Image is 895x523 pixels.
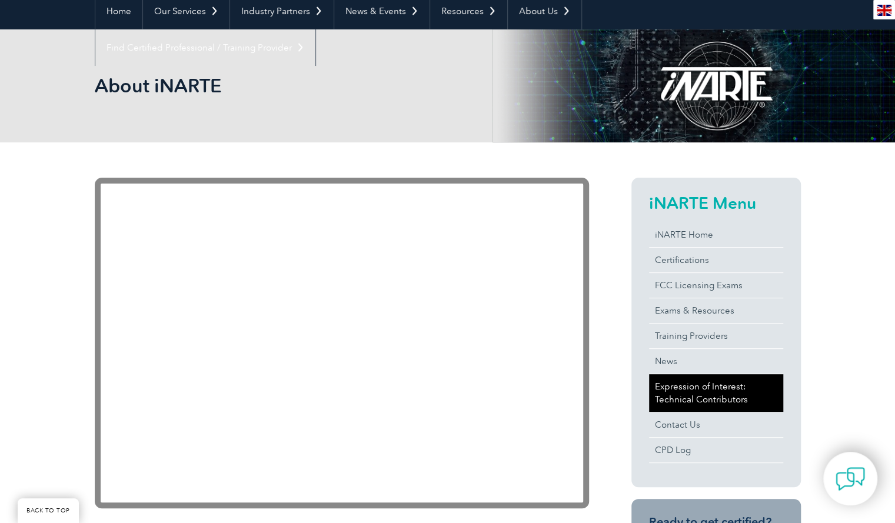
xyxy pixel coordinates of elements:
a: News [649,349,783,374]
a: CPD Log [649,438,783,462]
a: Find Certified Professional / Training Provider [95,29,315,66]
a: Expression of Interest:Technical Contributors [649,374,783,412]
h2: About iNARTE [95,76,589,95]
a: Exams & Resources [649,298,783,323]
h2: iNARTE Menu [649,194,783,212]
a: Contact Us [649,412,783,437]
a: BACK TO TOP [18,498,79,523]
a: Certifications [649,248,783,272]
a: FCC Licensing Exams [649,273,783,298]
a: Training Providers [649,324,783,348]
img: en [877,5,891,16]
img: contact-chat.png [836,464,865,494]
a: iNARTE Home [649,222,783,247]
iframe: YouTube video player [95,178,589,508]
